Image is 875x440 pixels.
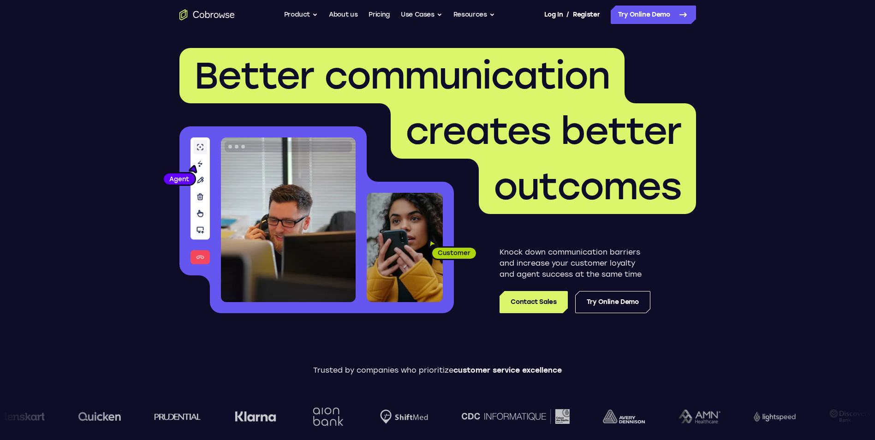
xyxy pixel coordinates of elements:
span: creates better [405,109,681,153]
a: About us [329,6,357,24]
span: / [566,9,569,20]
img: Aion Bank [305,398,343,435]
img: avery-dennison [599,410,641,423]
a: Try Online Demo [575,291,650,313]
img: prudential [150,413,197,420]
a: Try Online Demo [611,6,696,24]
p: Knock down communication barriers and increase your customer loyalty and agent success at the sam... [500,247,650,280]
span: Better communication [194,54,610,98]
button: Use Cases [401,6,442,24]
img: Lightspeed [750,411,792,421]
a: Go to the home page [179,9,235,20]
img: Klarna [231,411,272,422]
img: AMN Healthcare [674,410,716,424]
span: outcomes [494,164,681,208]
img: A customer holding their phone [367,193,443,302]
a: Register [573,6,600,24]
img: A customer support agent talking on the phone [221,137,356,302]
button: Resources [453,6,495,24]
button: Product [284,6,318,24]
a: Pricing [369,6,390,24]
img: CDC Informatique [458,409,565,423]
img: Shiftmed [376,410,424,424]
span: customer service excellence [453,366,562,375]
a: Log In [544,6,563,24]
a: Contact Sales [500,291,567,313]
